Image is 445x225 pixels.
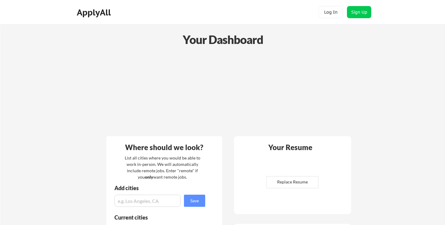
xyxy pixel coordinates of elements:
[114,195,181,207] input: e.g. Los Angeles, CA
[114,215,199,220] div: Current cities
[108,144,221,151] div: Where should we look?
[77,7,113,18] div: ApplyAll
[184,195,205,207] button: Save
[114,185,207,191] div: Add cities
[1,31,445,48] div: Your Dashboard
[145,174,153,180] strong: only
[319,6,343,18] button: Log In
[260,144,321,151] div: Your Resume
[347,6,371,18] button: Sign Up
[121,155,204,180] div: List all cities where you would be able to work in-person. We will automatically include remote j...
